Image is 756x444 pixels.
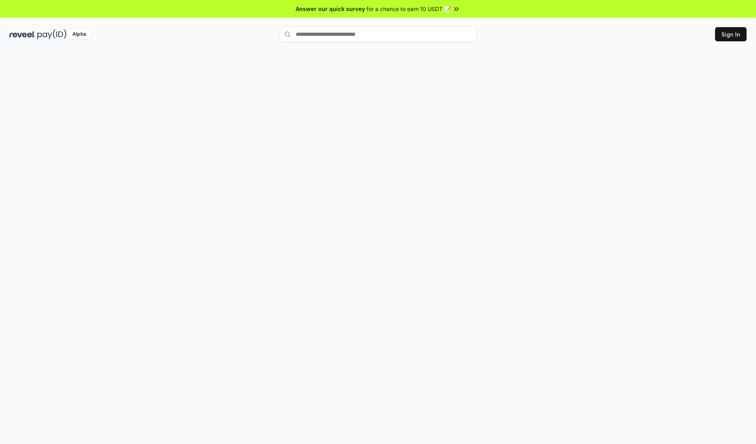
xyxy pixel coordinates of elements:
span: for a chance to earn 10 USDT 📝 [367,5,451,13]
img: reveel_dark [9,29,36,39]
img: pay_id [37,29,67,39]
span: Answer our quick survey [296,5,365,13]
button: Sign In [715,27,747,41]
div: Alpha [68,29,90,39]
